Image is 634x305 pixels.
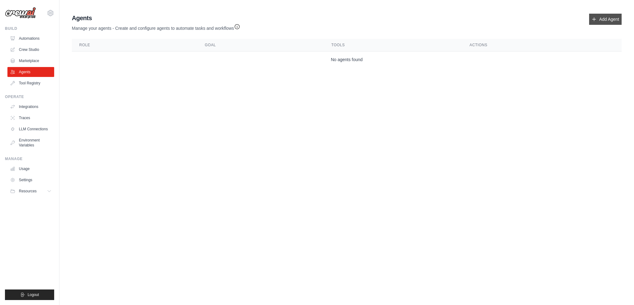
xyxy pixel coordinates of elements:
button: Logout [5,289,54,300]
a: Automations [7,34,54,43]
th: Role [72,39,198,52]
div: Manage [5,156,54,161]
a: Agents [7,67,54,77]
a: Traces [7,113,54,123]
h2: Agents [72,14,240,22]
a: Environment Variables [7,135,54,150]
button: Resources [7,186,54,196]
a: Integrations [7,102,54,112]
a: LLM Connections [7,124,54,134]
img: Logo [5,7,36,19]
span: Logout [28,292,39,297]
a: Crew Studio [7,45,54,55]
div: Build [5,26,54,31]
a: Tool Registry [7,78,54,88]
div: Operate [5,94,54,99]
th: Actions [462,39,622,52]
a: Settings [7,175,54,185]
a: Usage [7,164,54,174]
span: Resources [19,189,37,194]
td: No agents found [72,52,622,68]
th: Goal [198,39,324,52]
th: Tools [324,39,462,52]
a: Add Agent [589,14,622,25]
a: Marketplace [7,56,54,66]
p: Manage your agents - Create and configure agents to automate tasks and workflows [72,22,240,31]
